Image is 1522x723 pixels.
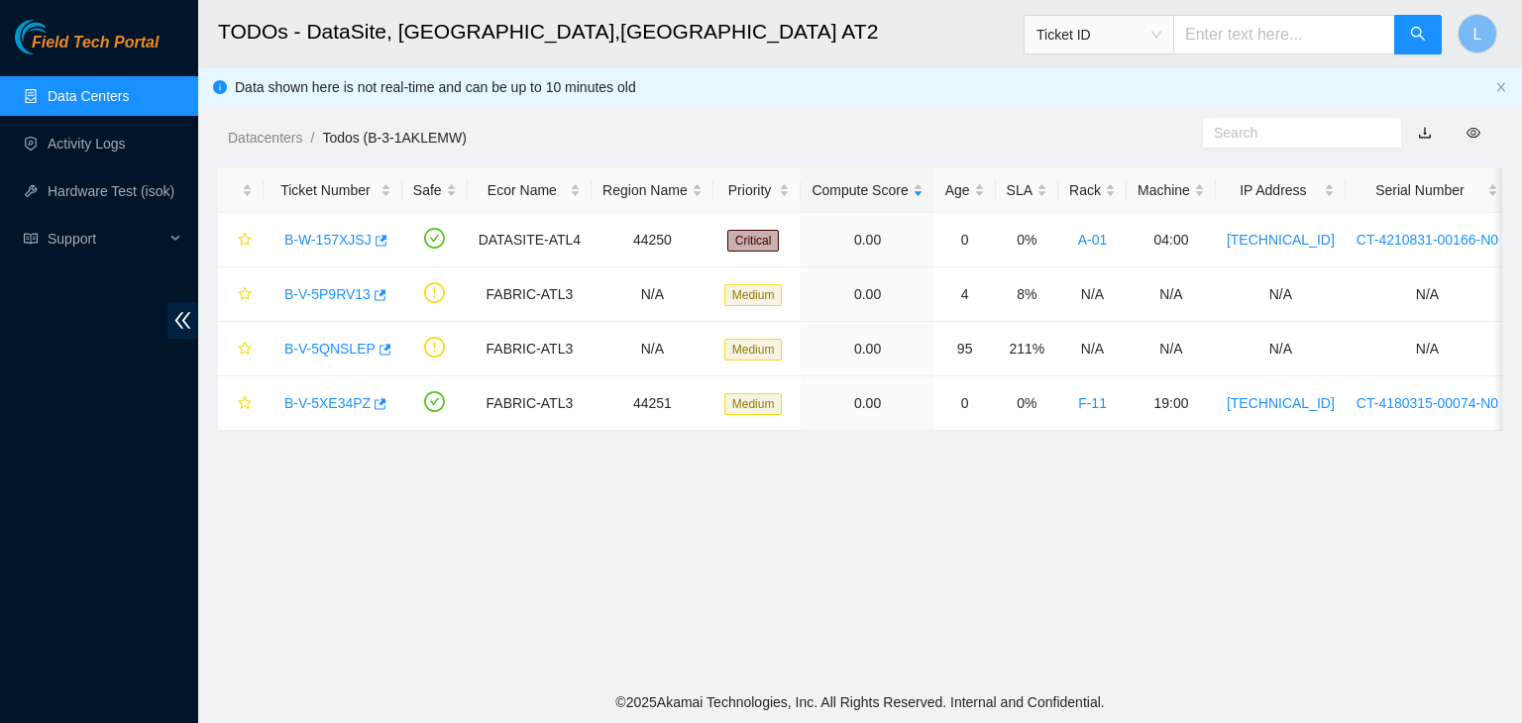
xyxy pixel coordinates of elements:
[1227,395,1335,411] a: [TECHNICAL_ID]
[934,322,996,376] td: 95
[468,376,592,431] td: FABRIC-ATL3
[1127,267,1216,322] td: N/A
[48,88,129,104] a: Data Centers
[592,213,713,267] td: 44250
[1495,81,1507,93] span: close
[1394,15,1442,54] button: search
[1458,14,1497,53] button: L
[198,681,1522,723] footer: © 2025 Akamai Technologies, Inc. All Rights Reserved. Internal and Confidential.
[996,267,1058,322] td: 8%
[1216,267,1346,322] td: N/A
[468,322,592,376] td: FABRIC-ATL3
[1403,117,1447,149] button: download
[1473,22,1482,47] span: L
[801,322,933,376] td: 0.00
[284,341,376,357] a: B-V-5QNSLEP
[1078,232,1108,248] a: A-01
[934,376,996,431] td: 0
[167,302,198,339] span: double-left
[996,322,1058,376] td: 211%
[468,213,592,267] td: DATASITE-ATL4
[1410,26,1426,45] span: search
[1346,267,1509,322] td: N/A
[284,395,371,411] a: B-V-5XE34PZ
[727,230,780,252] span: Critical
[1058,322,1127,376] td: N/A
[801,267,933,322] td: 0.00
[238,233,252,249] span: star
[724,284,783,306] span: Medium
[1495,81,1507,94] button: close
[284,232,372,248] a: B-W-157XJSJ
[996,376,1058,431] td: 0%
[1357,395,1498,411] a: CT-4180315-00074-N0
[801,213,933,267] td: 0.00
[32,34,159,52] span: Field Tech Portal
[1214,122,1374,144] input: Search
[592,267,713,322] td: N/A
[801,376,933,431] td: 0.00
[424,228,445,249] span: check-circle
[424,391,445,412] span: check-circle
[1127,213,1216,267] td: 04:00
[724,339,783,361] span: Medium
[229,333,253,364] button: star
[1078,395,1107,411] a: F-11
[15,20,100,54] img: Akamai Technologies
[1036,20,1161,50] span: Ticket ID
[238,396,252,412] span: star
[229,387,253,419] button: star
[1127,322,1216,376] td: N/A
[1467,126,1480,140] span: eye
[724,393,783,415] span: Medium
[238,342,252,358] span: star
[48,219,164,258] span: Support
[48,136,126,152] a: Activity Logs
[592,322,713,376] td: N/A
[1357,232,1498,248] a: CT-4210831-00166-N0
[996,213,1058,267] td: 0%
[48,183,174,199] a: Hardware Test (isok)
[1127,376,1216,431] td: 19:00
[229,278,253,310] button: star
[1346,322,1509,376] td: N/A
[468,267,592,322] td: FABRIC-ATL3
[424,337,445,358] span: exclamation-circle
[284,286,371,302] a: B-V-5P9RV13
[934,213,996,267] td: 0
[1418,125,1432,141] a: download
[24,232,38,246] span: read
[15,36,159,61] a: Akamai TechnologiesField Tech Portal
[238,287,252,303] span: star
[228,130,302,146] a: Datacenters
[1216,322,1346,376] td: N/A
[1173,15,1395,54] input: Enter text here...
[322,130,466,146] a: Todos (B-3-1AKLEMW)
[934,267,996,322] td: 4
[229,224,253,256] button: star
[592,376,713,431] td: 44251
[1058,267,1127,322] td: N/A
[1227,232,1335,248] a: [TECHNICAL_ID]
[424,282,445,303] span: exclamation-circle
[310,130,314,146] span: /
